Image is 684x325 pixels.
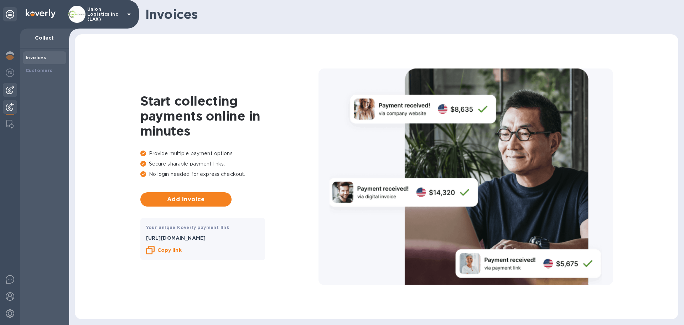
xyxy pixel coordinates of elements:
[145,7,673,22] h1: Invoices
[140,171,318,178] p: No login needed for express checkout.
[26,9,56,18] img: Logo
[146,225,229,230] b: Your unique Koverly payment link
[157,247,182,253] b: Copy link
[26,34,63,41] p: Collect
[3,7,17,21] div: Unpin categories
[26,55,46,60] b: Invoices
[140,192,232,207] button: Add invoice
[6,68,14,77] img: Foreign exchange
[146,195,226,204] span: Add invoice
[26,68,53,73] b: Customers
[140,160,318,168] p: Secure sharable payment links.
[140,150,318,157] p: Provide multiple payment options.
[140,93,318,138] h1: Start collecting payments online in minutes
[146,234,259,242] p: [URL][DOMAIN_NAME]
[87,7,123,22] p: Union Logistics Inc (LAX)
